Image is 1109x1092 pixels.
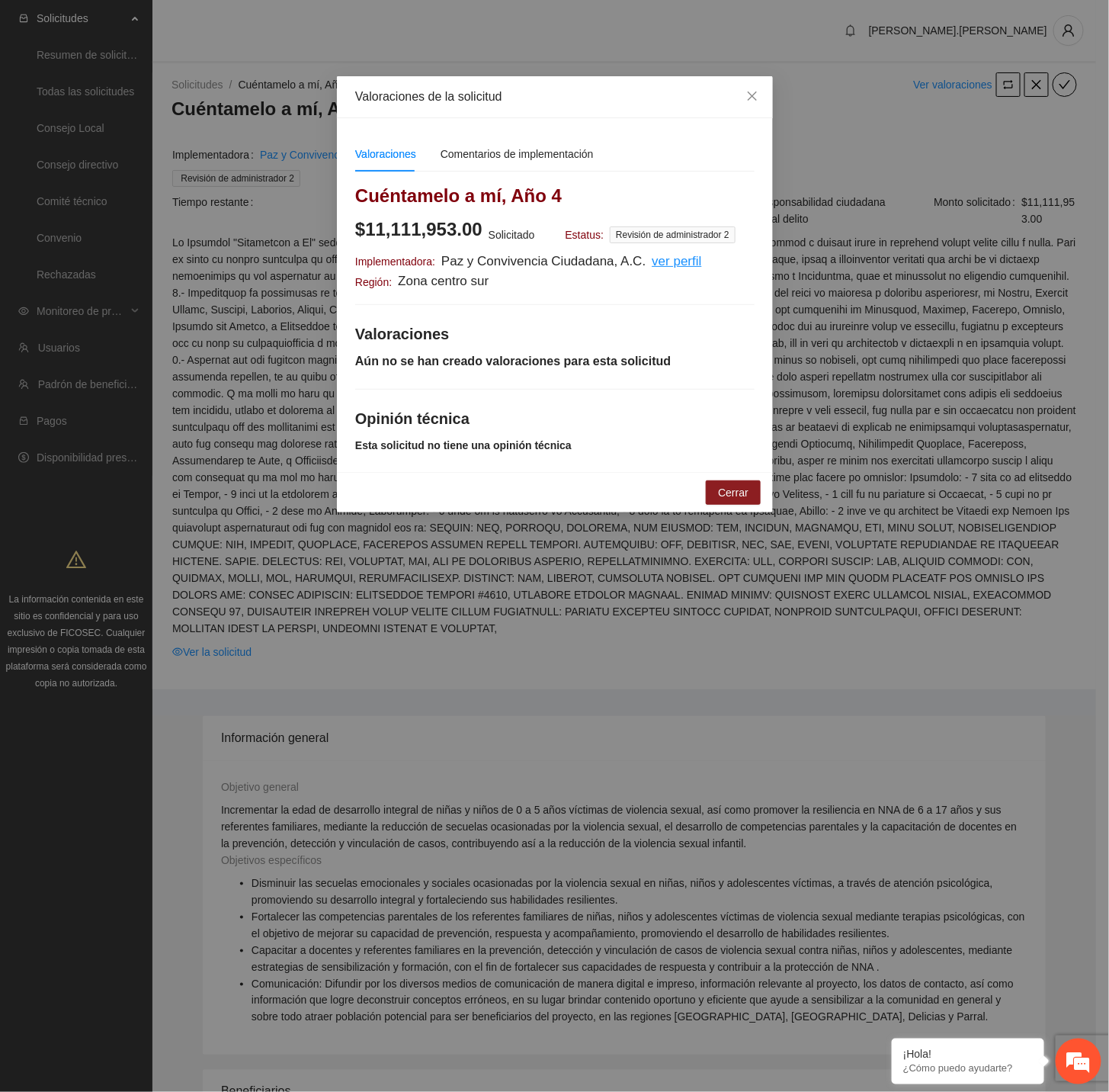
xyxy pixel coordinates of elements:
div: Chatee con nosotros ahora [79,78,256,98]
div: Valoraciones [355,146,416,162]
div: Comentarios de implementación [440,146,593,162]
u: ver perfil [652,254,701,268]
h4: Opinión técnica [355,408,755,429]
button: Cerrar [706,480,761,505]
span: close [746,90,758,102]
span: Revisión de administrador 2 [610,226,736,243]
h5: Aún no se han creado valoraciones para esta solicitud [355,352,671,371]
h3: Cuéntamelo a mí, Año 4 [355,184,755,208]
span: Solicitado [488,229,534,241]
div: ¡Hola! [903,1049,1033,1061]
p: ¿Cómo puedo ayudarte? [903,1063,1033,1074]
span: Cerrar [718,484,748,501]
span: Zona centro sur [398,274,489,288]
span: Estamos en línea. [88,204,210,358]
strong: Esta solicitud no tiene una opinión técnica [355,439,572,451]
h4: Valoraciones [355,323,755,345]
span: Implementadora: [355,255,435,268]
span: Región: [355,276,392,288]
strong: $11,111,953.00 [355,219,482,239]
button: Close [732,76,773,117]
div: Valoraciones de la solicitud [355,88,755,105]
div: Minimizar ventana de chat en vivo [250,8,287,44]
span: Estatus: [565,229,604,241]
span: Paz y Convivencia Ciudadana, A.C. [441,254,646,268]
textarea: Escriba su mensaje y pulse “Intro” [8,416,290,470]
